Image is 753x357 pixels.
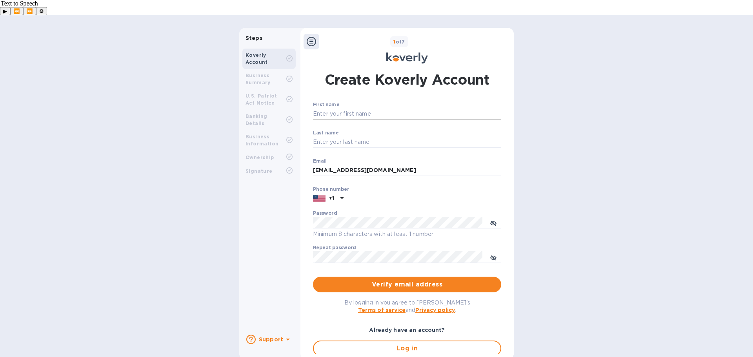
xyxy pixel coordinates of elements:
b: Banking Details [246,113,267,126]
b: Already have an account? [369,327,445,333]
label: Phone number [313,187,349,192]
p: +1 [329,194,334,202]
button: Previous [10,7,23,15]
button: toggle password visibility [486,215,501,230]
span: Log in [320,344,494,353]
label: Last name [313,130,339,135]
input: Enter your last name [313,136,501,148]
button: Verify email address [313,277,501,292]
h1: Create Koverly Account [325,70,490,89]
button: Log in [313,341,501,356]
p: Minimum 8 characters with at least 1 number [313,230,501,239]
b: of 7 [393,39,405,45]
label: Email [313,159,327,163]
button: Forward [23,7,36,15]
a: Privacy policy [415,307,455,313]
label: First name [313,103,339,107]
b: Koverly Account [246,52,268,65]
b: Support [259,336,283,343]
button: toggle password visibility [486,249,501,265]
b: Signature [246,168,273,174]
b: U.S. Patriot Act Notice [246,93,277,106]
b: Steps [246,35,262,41]
img: US [313,194,326,203]
label: Password [313,211,337,216]
span: By logging in you agree to [PERSON_NAME]'s and . [344,299,470,313]
span: 1 [393,39,395,45]
button: Settings [36,7,47,15]
label: Repeat password [313,246,356,250]
a: Terms of service [358,307,406,313]
input: Email [313,165,501,176]
input: Enter your first name [313,108,501,120]
b: Ownership [246,154,274,160]
b: Business Information [246,134,278,147]
b: Business Summary [246,72,271,85]
span: Verify email address [319,280,495,289]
